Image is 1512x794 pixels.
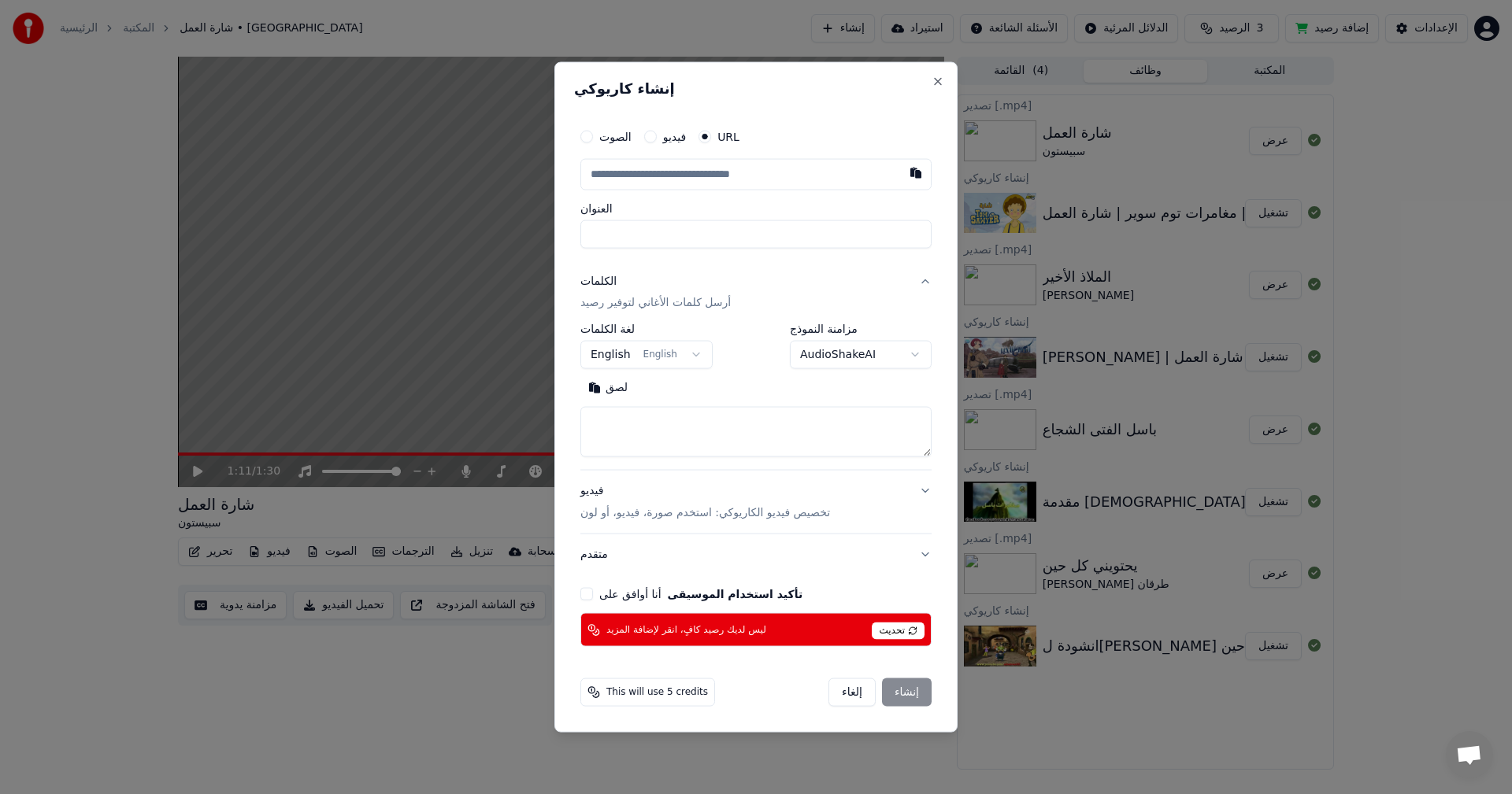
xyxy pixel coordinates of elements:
span: This will use 5 credits [606,686,708,699]
button: الكلماتأرسل كلمات الأغاني لتوفير رصيد [580,260,932,323]
label: URL [717,131,739,142]
button: فيديوتخصيص فيديو الكاريوكي: استخدم صورة، فيديو، أو لون [580,471,932,534]
label: أنا أوافق على [599,589,802,600]
div: الكلماتأرسل كلمات الأغاني لتوفير رصيد [580,323,932,470]
button: إلغاء [828,678,876,707]
p: أرسل كلمات الأغاني لتوفير رصيد [580,295,731,311]
div: فيديو [580,483,830,521]
button: متقدم [580,534,932,575]
label: فيديو [663,131,686,142]
button: أنا أوافق على [668,589,803,600]
label: الصوت [599,131,632,142]
span: ليس لديك رصيد كافٍ، انقر لإضافة المزيد [606,623,766,636]
span: تحديث [872,622,925,640]
label: مزامنة النموذج [790,323,932,334]
p: تخصيص فيديو الكاريوكي: استخدم صورة، فيديو، أو لون [580,505,830,521]
div: الكلمات [580,273,617,289]
label: لغة الكلمات [580,323,713,334]
button: لصق [580,375,636,401]
h2: إنشاء كاريوكي [574,81,938,95]
label: العنوان [580,202,932,213]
